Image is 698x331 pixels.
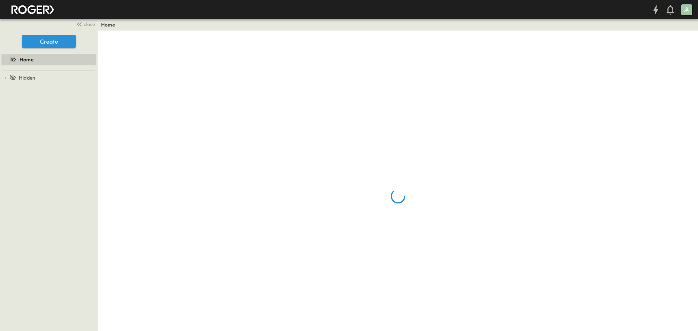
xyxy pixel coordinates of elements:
[101,21,115,28] a: Home
[22,35,76,48] button: Create
[73,19,96,29] button: close
[84,21,95,28] span: close
[101,21,120,28] nav: breadcrumbs
[1,55,95,65] a: Home
[20,56,33,63] span: Home
[19,74,35,81] span: Hidden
